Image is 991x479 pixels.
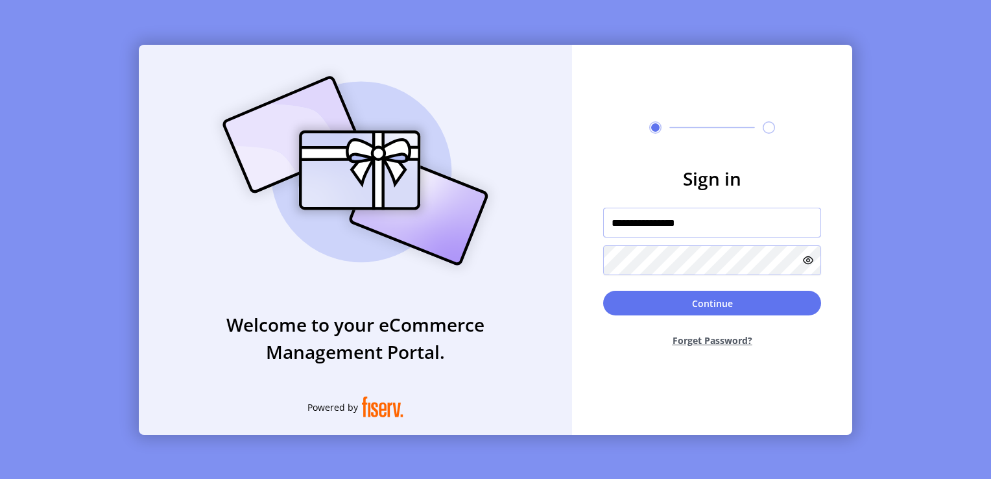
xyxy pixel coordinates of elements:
[203,62,508,280] img: card_Illustration.svg
[139,311,572,365] h3: Welcome to your eCommerce Management Portal.
[603,291,821,315] button: Continue
[603,165,821,192] h3: Sign in
[603,323,821,358] button: Forget Password?
[307,400,358,414] span: Powered by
